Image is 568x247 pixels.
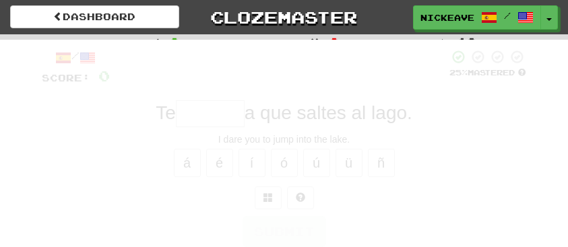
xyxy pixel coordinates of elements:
[329,35,339,48] span: 0
[174,149,201,177] button: á
[457,35,476,48] span: 10
[504,11,511,20] span: /
[239,149,265,177] button: í
[156,102,176,123] span: Te
[389,37,429,48] span: To go
[243,216,326,247] button: Submit
[310,38,322,47] span: :
[449,68,468,77] span: 25 %
[287,186,314,209] button: Single letter hint - you only get 1 per sentence and score half the points! alt+h
[98,67,110,84] span: 0
[85,37,141,48] span: Correct
[245,102,412,123] span: a que saltes al lago.
[199,5,369,29] a: Clozemaster
[42,133,527,146] div: I dare you to jump into the lake.
[255,186,282,209] button: Switch sentence to multiple choice alt+p
[150,38,162,47] span: :
[413,5,541,30] a: NickEaves /
[42,49,110,66] div: /
[303,149,330,177] button: ú
[42,72,90,83] span: Score:
[229,37,302,48] span: Incorrect
[170,35,179,48] span: 0
[271,149,298,177] button: ó
[10,5,179,28] a: Dashboard
[368,149,395,177] button: ñ
[206,149,233,177] button: é
[449,67,527,78] div: Mastered
[336,149,362,177] button: ü
[437,38,449,47] span: :
[420,11,474,24] span: NickEaves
